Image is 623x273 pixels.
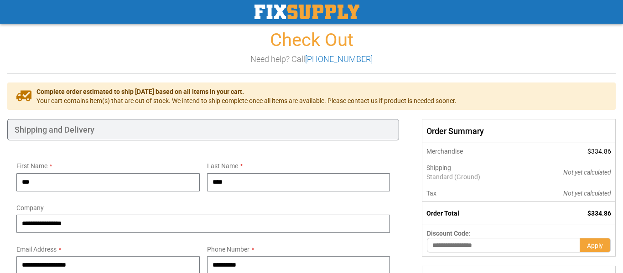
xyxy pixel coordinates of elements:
span: Apply [587,242,603,249]
span: Not yet calculated [563,190,611,197]
span: $334.86 [587,148,611,155]
span: Order Summary [422,119,616,144]
span: Your cart contains item(s) that are out of stock. We intend to ship complete once all items are a... [36,96,457,105]
span: $334.86 [587,210,611,217]
th: Tax [422,185,524,202]
span: Email Address [16,246,57,253]
span: Standard (Ground) [426,172,519,181]
span: Complete order estimated to ship [DATE] based on all items in your cart. [36,87,457,96]
div: Shipping and Delivery [7,119,399,141]
span: Phone Number [207,246,249,253]
a: [PHONE_NUMBER] [305,54,373,64]
button: Apply [580,238,611,252]
th: Merchandise [422,143,524,160]
span: Last Name [207,162,238,170]
span: First Name [16,162,47,170]
h3: Need help? Call [7,55,616,64]
span: Not yet calculated [563,169,611,176]
h1: Check Out [7,30,616,50]
strong: Order Total [426,210,459,217]
img: Fix Industrial Supply [254,5,359,19]
a: store logo [254,5,359,19]
span: Discount Code: [427,230,471,237]
span: Company [16,204,44,211]
span: Shipping [426,164,451,171]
